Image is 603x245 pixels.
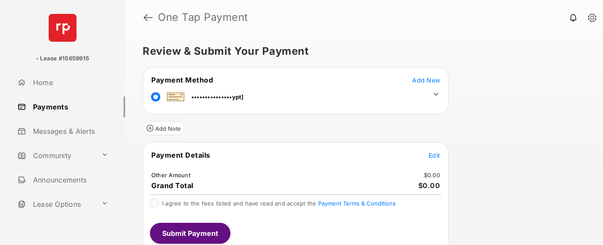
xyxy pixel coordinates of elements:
td: Other Amount [151,171,191,179]
a: Lease Options [14,194,98,215]
span: Payment Details [151,151,210,159]
button: I agree to the fees listed and have read and accept the [318,200,396,207]
button: Add New [412,76,440,84]
span: •••••••••••••••ypt] [191,93,244,100]
a: Messages & Alerts [14,121,125,142]
span: Grand Total [151,181,193,190]
a: Home [14,72,125,93]
a: Payments [14,96,125,117]
a: Community [14,145,98,166]
a: Contact Property [14,218,125,239]
img: svg+xml;base64,PHN2ZyB4bWxucz0iaHR0cDovL3d3dy53My5vcmcvMjAwMC9zdmciIHdpZHRoPSI2NCIgaGVpZ2h0PSI2NC... [49,14,77,42]
span: $0.00 [418,181,440,190]
strong: One Tap Payment [158,12,248,23]
button: Edit [429,151,440,159]
p: - Lease #15659915 [36,54,89,63]
button: Submit Payment [150,223,230,244]
a: Announcements [14,169,125,190]
span: I agree to the fees listed and have read and accept the [162,200,396,207]
span: Payment Method [151,76,213,84]
span: Edit [429,152,440,159]
td: $0.00 [423,171,440,179]
button: Add Note [143,121,185,135]
h5: Review & Submit Your Payment [143,46,579,56]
